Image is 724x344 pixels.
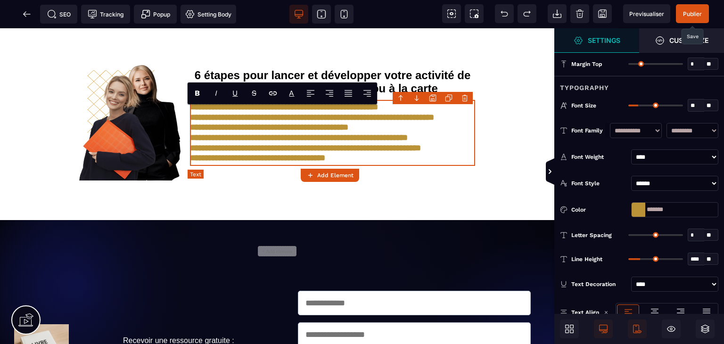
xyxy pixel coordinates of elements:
[317,172,354,179] strong: Add Element
[639,28,724,53] span: Open Style Manager
[604,310,609,315] img: loading
[226,83,245,104] span: Underline
[554,76,724,93] div: Typography
[571,205,627,214] div: Color
[252,89,256,98] s: S
[195,89,200,98] b: B
[263,83,282,104] span: Link
[696,319,715,338] span: Open Layers
[185,9,231,19] span: Setting Body
[190,36,475,72] h1: 6 étapes pour lancer et développer votre activité de formateur en full-parcours ou à la carte
[88,9,123,19] span: Tracking
[79,36,190,152] img: 992e97f4f7af75f019d4ab5ada49b198_f388eb8e8388d19177bbcff411410e65_Design_sans_titre(2).png
[629,10,664,17] span: Previsualiser
[571,126,605,135] div: Font Family
[301,169,359,182] button: Add Element
[339,83,358,104] span: Align Justify
[69,306,288,319] text: Recevoir une ressource gratuite :
[571,179,627,188] div: Font Style
[289,89,294,98] p: A
[571,279,627,289] div: Text Decoration
[141,9,170,19] span: Popup
[683,10,702,17] span: Publier
[560,308,599,317] p: Text Align
[320,83,339,104] span: Align Center
[623,4,670,23] span: Preview
[588,37,620,44] strong: Settings
[560,319,579,338] span: Open Blocks
[245,83,263,104] span: Strike-through
[289,89,294,98] label: Font color
[215,89,217,98] i: I
[47,9,71,19] span: SEO
[571,102,596,109] span: Font Size
[594,319,613,338] span: Desktop Only
[571,231,612,239] span: Letter Spacing
[301,83,320,104] span: Align Left
[571,60,602,68] span: Margin Top
[188,83,207,104] span: Bold
[554,28,639,53] span: Settings
[465,4,484,23] span: Screenshot
[232,89,238,98] u: U
[662,319,681,338] span: Hide/Show Block
[358,83,377,104] span: Align Right
[442,4,461,23] span: View components
[207,83,226,104] span: Italic
[628,319,647,338] span: Mobile Only
[571,152,627,162] div: Font Weight
[669,37,708,44] strong: Customize
[571,255,602,263] span: Line Height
